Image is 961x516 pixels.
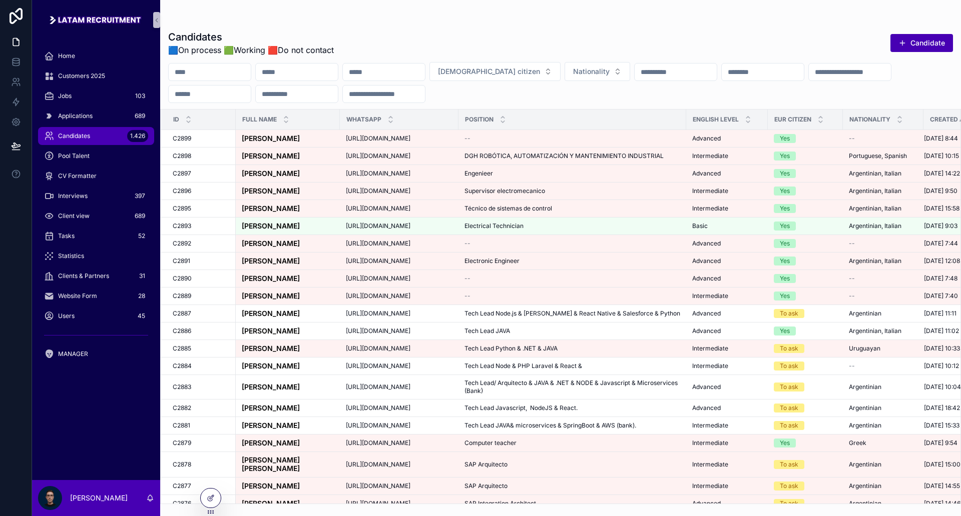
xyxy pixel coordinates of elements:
span: Website Form [58,292,97,300]
span: Argentinian [849,383,881,391]
a: [URL][DOMAIN_NAME] [346,309,452,317]
span: Intermediate [692,344,728,352]
a: Técnico de sistemas de control [464,204,680,212]
div: Yes [780,151,790,160]
a: C2886 [173,327,230,335]
a: Advanced [692,134,762,142]
span: -- [849,134,855,142]
a: Advanced [692,257,762,265]
span: [URL][DOMAIN_NAME] [346,327,410,335]
span: MANAGER [58,350,88,358]
div: 689 [132,210,148,222]
a: C2883 [173,383,230,391]
div: Yes [780,221,790,230]
a: Candidate [890,34,953,52]
a: Interviews397 [38,187,154,205]
span: Home [58,52,75,60]
a: Advanced [692,404,762,412]
button: Select Button [429,62,561,81]
span: C2884 [173,362,192,370]
a: Argentinian [849,383,917,391]
strong: [PERSON_NAME] [242,326,300,335]
span: Statistics [58,252,84,260]
span: C2891 [173,257,190,265]
span: Nationality [573,66,610,76]
span: Engenieer [464,169,493,177]
strong: [PERSON_NAME] [242,151,300,160]
span: -- [849,292,855,300]
a: [PERSON_NAME] [242,404,334,412]
a: [URL][DOMAIN_NAME] [346,274,452,282]
a: -- [849,239,917,247]
span: Técnico de sistemas de control [464,204,552,212]
span: Argentinian, Italian [849,222,901,230]
span: Jobs [58,92,72,100]
a: Argentinian [849,309,917,317]
a: Client view689 [38,207,154,225]
span: C2882 [173,404,191,412]
span: Intermediate [692,152,728,160]
strong: [PERSON_NAME] [242,344,300,352]
a: Tech Lead Python & .NET & JAVA [464,344,680,352]
div: To ask [780,344,798,353]
a: Intermediate [692,204,762,212]
span: Advanced [692,404,721,412]
a: Portuguese, Spanish [849,152,917,160]
span: [URL][DOMAIN_NAME] [346,309,410,317]
a: C2898 [173,152,230,160]
span: C2885 [173,344,191,352]
a: [PERSON_NAME] [242,239,334,248]
strong: [PERSON_NAME] [242,204,300,212]
div: Yes [780,204,790,213]
a: [PERSON_NAME] [242,204,334,213]
a: C2897 [173,169,230,177]
div: Yes [780,186,790,195]
span: [DATE] 10:15 [924,152,959,160]
a: C2884 [173,362,230,370]
a: [PERSON_NAME] [242,169,334,178]
span: Users [58,312,75,320]
a: C2890 [173,274,230,282]
strong: [PERSON_NAME] [242,256,300,265]
a: Advanced [692,239,762,247]
a: [URL][DOMAIN_NAME] [346,383,452,391]
span: Applications [58,112,93,120]
a: [URL][DOMAIN_NAME] [346,344,452,352]
span: Argentinian, Italian [849,187,901,195]
a: Yes [774,256,837,265]
a: Advanced [692,274,762,282]
a: Yes [774,151,837,160]
span: C2892 [173,239,191,247]
a: Yes [774,134,837,143]
span: [DATE] 9:50 [924,187,957,195]
a: C2882 [173,404,230,412]
a: Basic [692,222,762,230]
span: -- [849,274,855,282]
span: [DATE] 7:40 [924,292,958,300]
span: Tech Lead Javascript, NodeJS & React. [464,404,578,412]
a: Candidates1.426 [38,127,154,145]
a: Intermediate [692,344,762,352]
a: [PERSON_NAME] [242,257,334,265]
div: To ask [780,309,798,318]
a: MANAGER [38,345,154,363]
span: [URL][DOMAIN_NAME] [346,134,410,142]
span: Argentinian, Italian [849,327,901,335]
span: C2893 [173,222,191,230]
span: [DATE] 15:58 [924,204,959,212]
a: Intermediate [692,152,762,160]
span: [DATE] 11:11 [924,309,956,317]
span: Customers 2025 [58,72,105,80]
span: [URL][DOMAIN_NAME] [346,222,410,230]
a: C2889 [173,292,230,300]
a: Intermediate [692,292,762,300]
a: [URL][DOMAIN_NAME] [346,222,452,230]
a: [URL][DOMAIN_NAME] [346,292,452,300]
a: Tech Lead Node.js & [PERSON_NAME] & React Native & Salesforce & Python [464,309,680,317]
a: Argentinian [849,404,917,412]
span: Advanced [692,169,721,177]
span: -- [464,292,470,300]
span: [URL][DOMAIN_NAME] [346,274,410,282]
a: Argentinian, Italian [849,257,917,265]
